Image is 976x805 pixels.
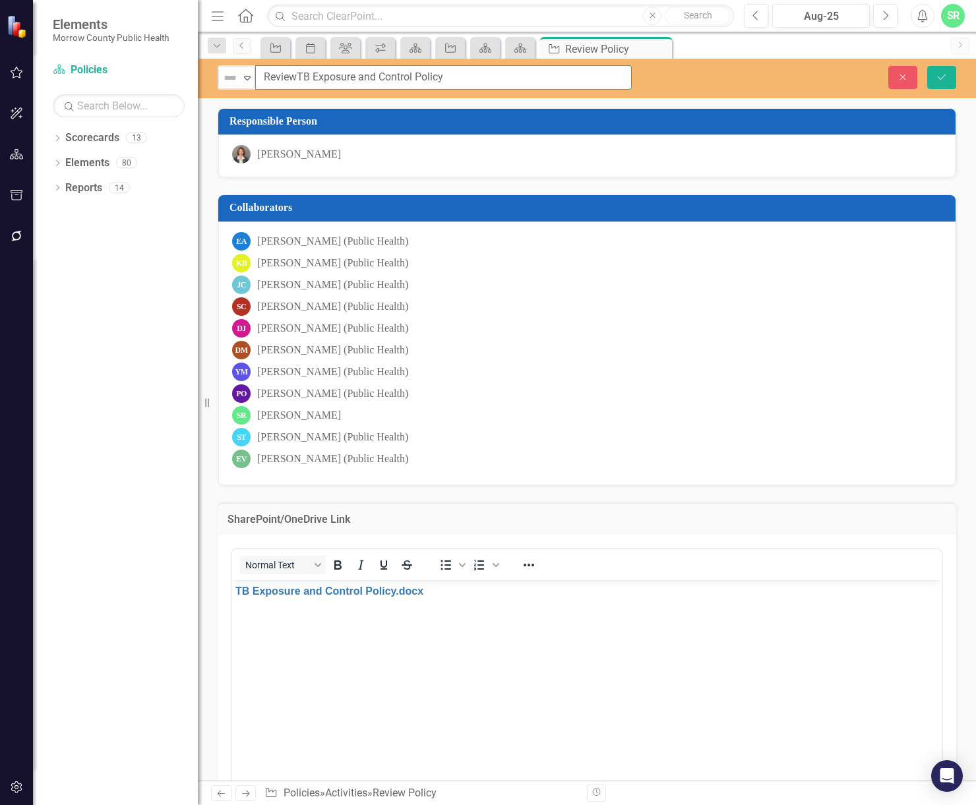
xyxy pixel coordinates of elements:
div: [PERSON_NAME] (Public Health) [257,299,408,314]
input: Search Below... [53,94,185,117]
div: Open Intercom Messenger [931,760,963,792]
div: SR [232,406,251,425]
a: Activities [325,787,367,799]
div: Review Policy [373,787,437,799]
div: SC [232,297,251,316]
button: Block Normal Text [240,556,326,574]
button: Strikethrough [396,556,418,574]
img: ClearPoint Strategy [7,15,30,38]
span: Normal Text [245,560,310,570]
span: Elements [53,16,169,32]
a: Policies [284,787,320,799]
h3: SharePoint/OneDrive Link [228,514,946,525]
a: Policies [53,63,185,78]
div: Review Policy [565,41,669,57]
h3: Collaborators [229,202,949,214]
div: ST [232,428,251,446]
button: Reveal or hide additional toolbar items [518,556,540,574]
div: JC [232,276,251,294]
div: [PERSON_NAME] (Public Health) [257,278,408,293]
div: [PERSON_NAME] (Public Health) [257,365,408,380]
div: [PERSON_NAME] [257,408,341,423]
div: » » [264,786,577,801]
div: PO [232,384,251,403]
div: [PERSON_NAME] [257,147,341,162]
div: 80 [116,158,137,169]
div: 13 [126,133,147,144]
button: Aug-25 [772,4,870,28]
div: Aug-25 [777,9,865,24]
div: EV [232,450,251,468]
button: Underline [373,556,395,574]
div: DJ [232,319,251,338]
a: Reports [65,181,102,196]
div: [PERSON_NAME] (Public Health) [257,256,408,271]
div: Numbered list [468,556,501,574]
button: Bold [326,556,349,574]
div: Bullet list [435,556,468,574]
img: Not Defined [222,70,238,86]
div: DM [232,341,251,359]
input: Search ClearPoint... [267,5,734,28]
div: [PERSON_NAME] (Public Health) [257,386,408,402]
input: This field is required [255,65,632,90]
button: Italic [350,556,372,574]
button: Search [665,7,731,25]
h3: Responsible Person [229,115,949,127]
div: [PERSON_NAME] (Public Health) [257,452,408,467]
a: Scorecards [65,131,119,146]
div: [PERSON_NAME] (Public Health) [257,321,408,336]
small: Morrow County Public Health [53,32,169,43]
div: [PERSON_NAME] (Public Health) [257,234,408,249]
div: YM [232,363,251,381]
div: KB [232,254,251,272]
div: [PERSON_NAME] (Public Health) [257,343,408,358]
img: Robin Canaday [232,145,251,164]
a: Elements [65,156,109,171]
span: Search [684,10,712,20]
button: SR [941,4,965,28]
div: [PERSON_NAME] (Public Health) [257,430,408,445]
div: 14 [109,182,130,193]
div: EA [232,232,251,251]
